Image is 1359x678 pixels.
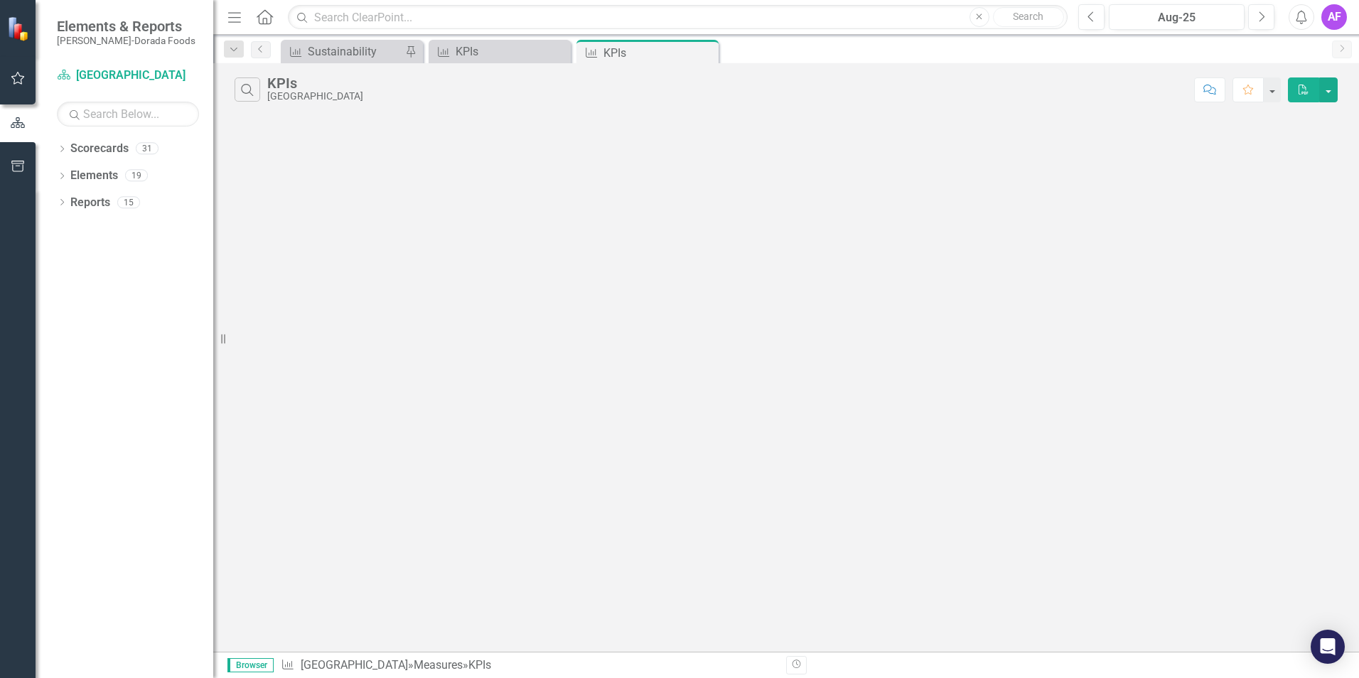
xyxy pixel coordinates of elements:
[227,658,274,672] span: Browser
[603,44,715,62] div: KPIs
[125,170,148,182] div: 19
[7,16,32,41] img: ClearPoint Strategy
[267,75,363,91] div: KPIs
[1311,630,1345,664] div: Open Intercom Messenger
[432,43,567,60] a: KPIs
[117,196,140,208] div: 15
[993,7,1064,27] button: Search
[57,102,199,127] input: Search Below...
[468,658,491,672] div: KPIs
[70,141,129,157] a: Scorecards
[1109,4,1245,30] button: Aug-25
[1013,11,1043,22] span: Search
[414,658,463,672] a: Measures
[281,657,775,674] div: » »
[57,68,199,84] a: [GEOGRAPHIC_DATA]
[308,43,402,60] div: Sustainability
[456,43,567,60] div: KPIs
[70,168,118,184] a: Elements
[284,43,402,60] a: Sustainability
[301,658,408,672] a: [GEOGRAPHIC_DATA]
[267,91,363,102] div: [GEOGRAPHIC_DATA]
[1114,9,1240,26] div: Aug-25
[70,195,110,211] a: Reports
[1321,4,1347,30] button: AF
[136,143,159,155] div: 31
[57,18,195,35] span: Elements & Reports
[57,35,195,46] small: [PERSON_NAME]-Dorada Foods
[288,5,1068,30] input: Search ClearPoint...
